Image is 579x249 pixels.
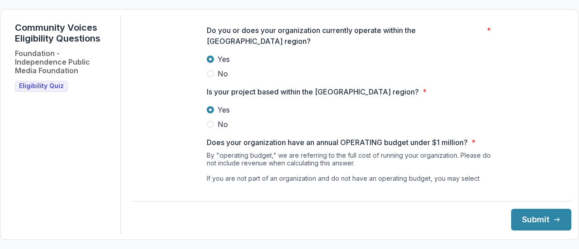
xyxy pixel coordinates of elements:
[15,22,113,44] h1: Community Voices Eligibility Questions
[207,137,468,148] p: Does your organization have an annual OPERATING budget under $1 million?
[218,104,230,115] span: Yes
[218,68,228,79] span: No
[511,209,571,230] button: Submit
[15,49,113,75] h2: Foundation - Independence Public Media Foundation
[218,119,228,130] span: No
[207,25,483,47] p: Do you or does your organization currently operate within the [GEOGRAPHIC_DATA] region?
[207,86,419,97] p: Is your project based within the [GEOGRAPHIC_DATA] region?
[207,151,496,193] div: By "operating budget," we are referring to the full cost of running your organization. Please do ...
[218,54,230,65] span: Yes
[19,82,64,90] span: Eligibility Quiz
